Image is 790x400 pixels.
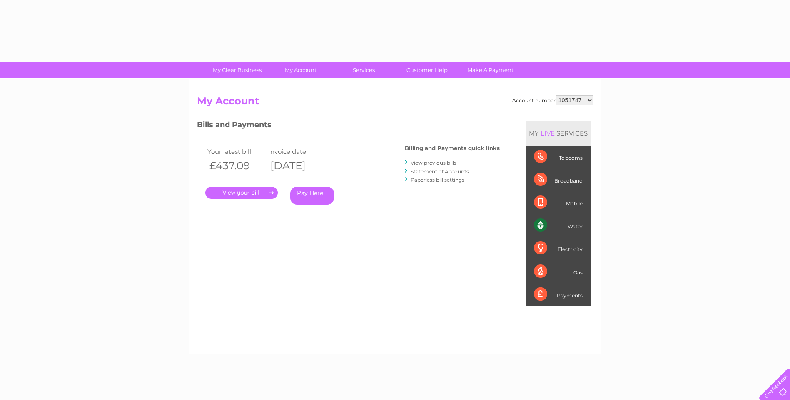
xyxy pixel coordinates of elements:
[203,62,272,78] a: My Clear Business
[411,168,469,175] a: Statement of Accounts
[526,121,591,145] div: MY SERVICES
[197,119,500,133] h3: Bills and Payments
[405,145,500,151] h4: Billing and Payments quick links
[534,283,583,306] div: Payments
[512,95,593,105] div: Account number
[290,187,334,205] a: Pay Here
[205,146,266,157] td: Your latest bill
[534,191,583,214] div: Mobile
[534,146,583,168] div: Telecoms
[534,214,583,237] div: Water
[411,160,456,166] a: View previous bills
[205,157,266,174] th: £437.09
[456,62,525,78] a: Make A Payment
[329,62,398,78] a: Services
[197,95,593,111] h2: My Account
[266,62,335,78] a: My Account
[539,129,556,137] div: LIVE
[534,237,583,260] div: Electricity
[534,260,583,283] div: Gas
[534,168,583,191] div: Broadband
[266,146,327,157] td: Invoice date
[266,157,327,174] th: [DATE]
[411,177,464,183] a: Paperless bill settings
[393,62,461,78] a: Customer Help
[205,187,278,199] a: .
